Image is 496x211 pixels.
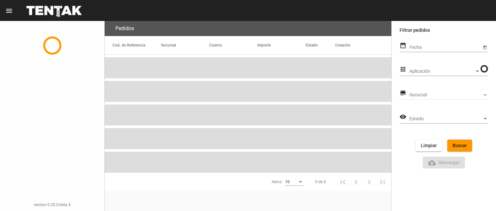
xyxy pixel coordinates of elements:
[400,26,488,34] label: Filtrar pedidos
[409,45,481,50] input: Fecha
[376,175,389,188] button: Última
[105,21,391,36] flou-section-header: Pedidos
[306,36,335,54] mat-header-cell: Estado
[409,92,488,98] mat-select: Sucursal
[257,36,306,54] mat-header-cell: Importe
[400,113,406,121] mat-icon: visibility
[416,140,442,151] button: Limpiar
[400,66,406,73] mat-icon: apps
[409,116,488,122] mat-select: Estado
[272,179,282,185] div: Items:
[335,36,391,54] mat-header-cell: Creación
[409,69,474,74] span: Aplicación
[285,180,290,184] span: 10
[350,175,363,188] button: Anterior
[5,7,13,15] mat-icon: menu
[447,140,472,151] button: Buscar
[400,42,406,49] mat-icon: date_range
[481,44,488,50] button: Open calendar
[209,36,258,54] mat-header-cell: Cuenta
[423,157,465,168] button: Descargar ReporteDescargar
[428,160,460,165] span: Descargar
[409,92,482,98] span: Sucursal
[315,179,326,185] div: 0 de 0
[363,175,376,188] button: Siguiente
[161,36,209,54] mat-header-cell: Sucursal
[115,24,134,33] h3: Pedidos
[5,201,99,208] div: version 0.20.0-beta.4
[421,143,437,148] span: Limpiar
[336,175,350,188] button: Primera
[428,159,436,167] mat-icon: Descargar Reporte
[105,36,161,54] mat-header-cell: Cod. de Referencia
[409,69,480,74] mat-select: Aplicación
[453,143,467,148] span: Buscar
[400,89,406,97] mat-icon: store
[285,180,303,184] mat-select: Items:
[409,116,482,122] span: Estado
